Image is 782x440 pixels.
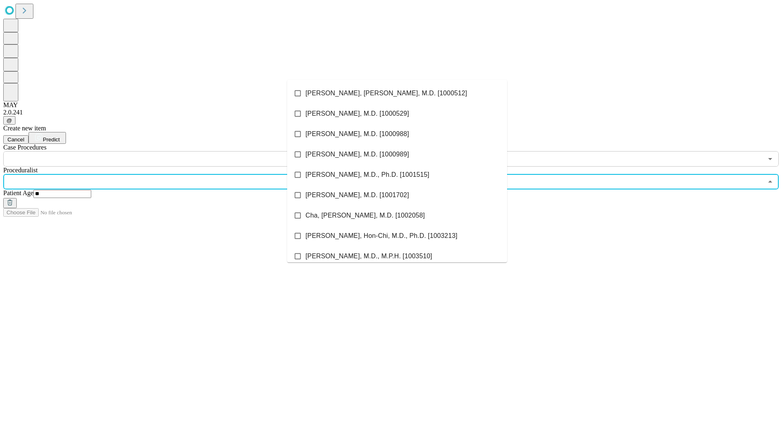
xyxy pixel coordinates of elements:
[305,231,457,241] span: [PERSON_NAME], Hon-Chi, M.D., Ph.D. [1003213]
[3,189,33,196] span: Patient Age
[3,167,37,174] span: Proceduralist
[29,132,66,144] button: Predict
[764,176,776,187] button: Close
[3,144,46,151] span: Scheduled Procedure
[3,109,779,116] div: 2.0.241
[43,136,59,143] span: Predict
[305,190,409,200] span: [PERSON_NAME], M.D. [1001702]
[305,251,432,261] span: [PERSON_NAME], M.D., M.P.H. [1003510]
[305,170,429,180] span: [PERSON_NAME], M.D., Ph.D. [1001515]
[305,150,409,159] span: [PERSON_NAME], M.D. [1000989]
[3,135,29,144] button: Cancel
[305,129,409,139] span: [PERSON_NAME], M.D. [1000988]
[3,125,46,132] span: Create new item
[7,136,24,143] span: Cancel
[305,211,425,220] span: Cha, [PERSON_NAME], M.D. [1002058]
[305,88,467,98] span: [PERSON_NAME], [PERSON_NAME], M.D. [1000512]
[7,117,12,123] span: @
[3,101,779,109] div: MAY
[764,153,776,165] button: Open
[305,109,409,119] span: [PERSON_NAME], M.D. [1000529]
[3,116,15,125] button: @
